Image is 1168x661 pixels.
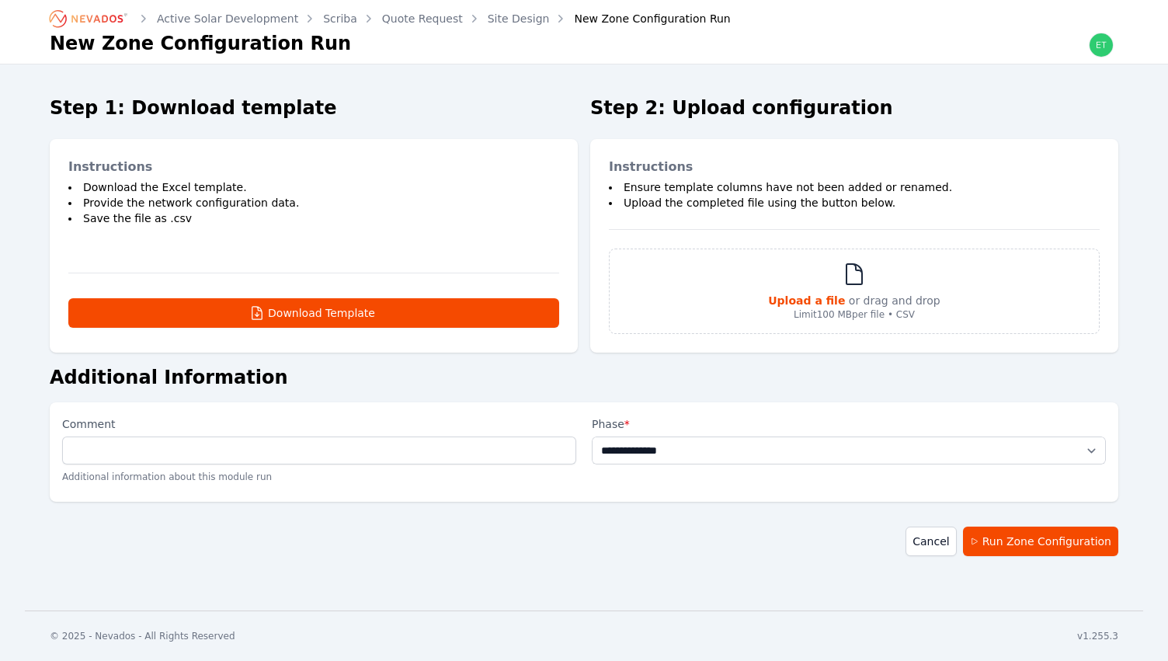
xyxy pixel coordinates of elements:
h2: Step 1: Download template [50,96,578,120]
h2: Step 2: Upload configuration [590,96,1118,120]
li: Upload the completed file using the button below. [609,195,1100,210]
nav: Breadcrumb [50,6,731,31]
p: or drag and drop [768,293,940,308]
div: v1.255.3 [1077,630,1118,642]
p: Additional information about this module run [62,464,576,489]
div: Upload a file or drag and dropLimit100 MBper file • CSV [609,249,1100,334]
a: Quote Request [382,11,463,26]
button: Run Zone Configuration [963,527,1118,556]
img: ethan.harte@nevados.solar [1089,33,1114,57]
h3: Instructions [68,158,559,176]
a: Active Solar Development [157,11,298,26]
div: New Zone Configuration Run [552,11,730,26]
button: Download Template [68,298,559,328]
strong: Upload a file [768,294,845,307]
a: Site Design [488,11,550,26]
label: Comment [62,415,576,437]
a: Cancel [906,527,956,556]
div: © 2025 - Nevados - All Rights Reserved [50,630,235,642]
li: Provide the network configuration data. [68,195,559,210]
h3: Instructions [609,158,1100,176]
h2: Additional Information [50,365,1118,390]
li: Save the file as .csv [68,210,559,226]
li: Download the Excel template. [68,179,559,195]
a: Scriba [323,11,357,26]
h1: New Zone Configuration Run [50,31,351,56]
p: Limit 100 MB per file • CSV [768,308,940,321]
label: Phase [592,415,1106,433]
li: Ensure template columns have not been added or renamed. [609,179,1100,195]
